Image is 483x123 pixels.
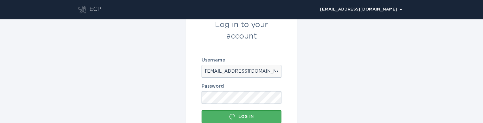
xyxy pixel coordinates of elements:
div: Log in [205,113,278,120]
label: Password [202,84,281,89]
label: Username [202,58,281,62]
div: Popover menu [317,5,405,14]
div: Loading [229,113,235,120]
div: ECP [89,6,101,13]
div: [EMAIL_ADDRESS][DOMAIN_NAME] [320,8,402,11]
button: Go to dashboard [78,6,86,13]
button: Log in [202,110,281,123]
button: Open user account details [317,5,405,14]
div: Log in to your account [202,19,281,42]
